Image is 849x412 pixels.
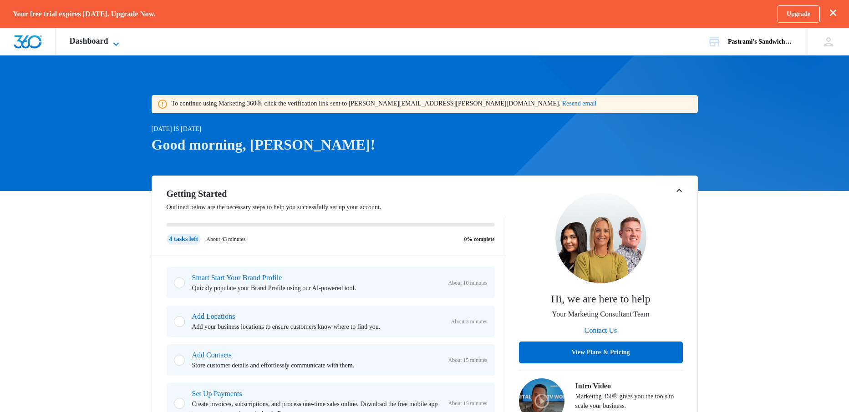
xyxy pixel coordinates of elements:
[192,322,444,332] p: Add your business locations to ensure customers know where to find you.
[575,320,626,342] button: Contact Us
[448,279,488,287] span: About 10 minutes
[551,291,651,307] p: Hi, we are here to help
[519,342,683,363] button: View Plans & Pricing
[192,283,441,293] p: Quickly populate your Brand Profile using our AI-powered tool.
[192,274,282,281] a: Smart Start Your Brand Profile
[451,317,488,326] span: About 3 minutes
[192,312,235,320] a: Add Locations
[728,38,794,45] div: account name
[192,361,441,370] p: Store customer details and effortlessly communicate with them.
[192,390,242,397] a: Set Up Payments
[464,235,495,243] p: 0% complete
[206,235,245,243] p: About 43 minutes
[152,134,512,156] h1: Good morning, [PERSON_NAME]!
[777,5,820,23] a: Upgrade
[575,381,683,392] h3: Intro Video
[167,187,506,201] h2: Getting Started
[56,28,135,55] div: Dashboard
[562,100,597,107] button: Resend email
[192,351,232,359] a: Add Contacts
[167,234,201,245] div: 4 tasks left
[830,9,836,18] button: dismiss this dialog
[448,356,488,364] span: About 15 minutes
[674,185,685,196] button: Toggle Collapse
[70,36,108,46] span: Dashboard
[448,399,488,407] span: About 15 minutes
[167,202,506,212] p: Outlined below are the necessary steps to help you successfully set up your account.
[575,392,683,411] p: Marketing 360® gives you the tools to scale your business.
[13,10,155,18] p: Your free trial expires [DATE]. Upgrade Now.
[552,309,649,320] p: Your Marketing Consultant Team
[172,99,597,108] div: To continue using Marketing 360®, click the verification link sent to [PERSON_NAME][EMAIL_ADDRESS...
[152,124,512,134] p: [DATE] is [DATE]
